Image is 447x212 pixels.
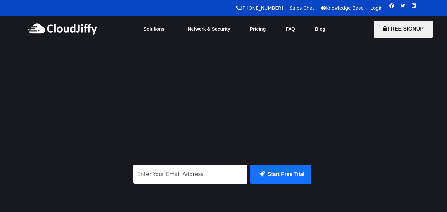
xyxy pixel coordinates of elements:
a: Pricing [240,22,276,36]
button: FREE SIGNUP [374,21,433,38]
a: Solutions [134,22,178,36]
a: [PHONE_NUMBER] [236,5,283,11]
a: FAQ [276,22,305,36]
button: Start Free Trial [250,165,311,184]
a: Sales Chat [290,5,314,11]
a: FREE SIGNUP [374,26,433,32]
a: Network & Security [178,22,240,36]
input: Enter Your Email Address [133,165,248,184]
a: Blog [305,22,335,36]
a: Login [370,5,383,11]
a: Knowledge Base [321,5,364,11]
